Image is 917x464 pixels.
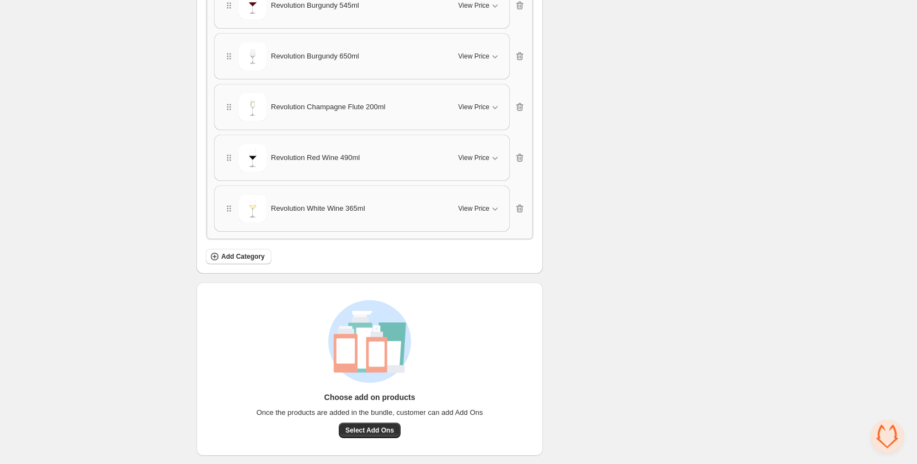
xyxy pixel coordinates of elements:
[458,153,489,162] span: View Price
[257,407,483,418] span: Once the products are added in the bundle, customer can add Add Ons
[458,204,489,213] span: View Price
[458,1,489,10] span: View Price
[206,249,271,264] button: Add Category
[271,102,385,113] span: Revolution Champagne Flute 200ml
[452,98,507,116] button: View Price
[271,203,365,214] span: Revolution White Wine 365ml
[271,51,359,62] span: Revolution Burgundy 650ml
[458,52,489,61] span: View Price
[452,149,507,167] button: View Price
[871,420,904,453] a: Open chat
[452,200,507,217] button: View Price
[345,426,394,435] span: Select Add Ons
[239,42,266,70] img: Revolution Burgundy 650ml
[239,195,266,222] img: Revolution White Wine 365ml
[221,252,265,261] span: Add Category
[239,93,266,121] img: Revolution Champagne Flute 200ml
[458,103,489,111] span: View Price
[339,423,401,438] button: Select Add Ons
[271,152,360,163] span: Revolution Red Wine 490ml
[239,144,266,172] img: Revolution Red Wine 490ml
[324,392,415,403] h3: Choose add on products
[452,47,507,65] button: View Price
